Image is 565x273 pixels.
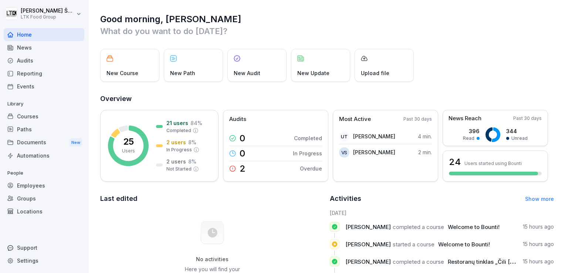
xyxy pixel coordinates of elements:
[345,241,391,248] span: [PERSON_NAME]
[393,223,444,230] span: completed a course
[4,254,84,267] a: Settings
[122,148,135,154] p: Users
[166,138,186,146] p: 2 users
[330,193,361,204] h2: Activities
[418,132,432,140] p: 4 min.
[100,25,554,37] p: What do you want to do [DATE]?
[234,69,260,77] p: New Audit
[166,158,186,165] p: 2 users
[345,223,391,230] span: [PERSON_NAME]
[463,135,474,142] p: Read
[4,179,84,192] a: Employees
[188,138,196,146] p: 8 %
[4,98,84,110] p: Library
[21,8,75,14] p: [PERSON_NAME] Šablinskienė
[525,196,554,202] a: Show more
[21,14,75,20] p: LTK Food Group
[166,127,191,134] p: Completed
[4,123,84,136] a: Paths
[100,193,325,204] h2: Last edited
[463,127,480,135] p: 396
[438,241,490,248] span: Welcome to Bounti!
[240,134,245,143] p: 0
[4,80,84,93] a: Events
[166,119,188,127] p: 21 users
[4,41,84,54] a: News
[393,241,434,248] span: started a course
[506,127,528,135] p: 344
[294,134,322,142] p: Completed
[229,115,246,124] p: Audits
[4,149,84,162] a: Automations
[523,258,554,265] p: 15 hours ago
[393,258,444,265] span: completed a course
[511,135,528,142] p: Unread
[240,164,246,173] p: 2
[513,115,542,122] p: Past 30 days
[4,54,84,67] a: Audits
[100,94,554,104] h2: Overview
[4,110,84,123] a: Courses
[353,148,395,156] p: [PERSON_NAME]
[190,119,202,127] p: 84 %
[106,69,138,77] p: New Course
[166,166,192,172] p: Not Started
[449,156,461,168] h3: 24
[4,28,84,41] a: Home
[464,161,522,166] p: Users started using Bounti
[123,137,134,146] p: 25
[361,69,389,77] p: Upload file
[175,256,250,263] h5: No activities
[4,67,84,80] a: Reporting
[188,158,196,165] p: 8 %
[330,209,554,217] h6: [DATE]
[4,136,84,149] a: DocumentsNew
[449,114,481,123] p: News Reach
[293,149,322,157] p: In Progress
[170,69,195,77] p: New Path
[4,136,84,149] div: Documents
[300,165,322,172] p: Overdue
[339,115,371,124] p: Most Active
[403,116,432,122] p: Past 30 days
[4,241,84,254] div: Support
[345,258,391,265] span: [PERSON_NAME]
[523,223,554,230] p: 15 hours ago
[4,167,84,179] p: People
[4,205,84,218] a: Locations
[353,132,395,140] p: [PERSON_NAME]
[4,192,84,205] a: Groups
[339,147,349,158] div: VS
[418,148,432,156] p: 2 min.
[166,146,192,153] p: In Progress
[297,69,329,77] p: New Update
[339,131,349,142] div: UT
[240,149,245,158] p: 0
[100,13,554,25] h1: Good morning, [PERSON_NAME]
[523,240,554,248] p: 15 hours ago
[448,223,500,230] span: Welcome to Bounti!
[70,138,82,147] div: New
